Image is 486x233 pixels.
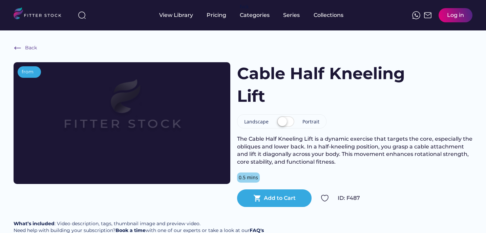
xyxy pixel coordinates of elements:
[237,135,472,166] div: The Cable Half Kneeling Lift is a dynamic exercise that targets the core, especially the obliques...
[14,220,55,227] strong: What’s included
[283,11,300,19] div: Series
[78,11,86,19] img: search-normal%203.svg
[253,194,261,202] button: shopping_cart
[264,194,296,202] div: Add to Cart
[237,62,414,108] h1: Cable Half Kneeling Lift
[207,11,226,19] div: Pricing
[244,118,269,125] div: Landscape
[447,11,464,19] div: Log in
[25,45,37,51] div: Back
[338,194,472,202] div: ID: F487
[240,11,270,19] div: Categories
[239,174,258,181] div: 0.5 mins
[412,11,420,19] img: meteor-icons_whatsapp%20%281%29.svg
[424,11,432,19] img: Frame%2051.svg
[321,194,329,202] img: Group%201000002324.svg
[240,3,249,10] div: fvck
[302,118,319,125] div: Portrait
[159,11,193,19] div: View Library
[14,44,22,52] img: Frame%20%286%29.svg
[314,11,343,19] div: Collections
[35,62,209,160] img: Frame%2079%20%281%29.svg
[22,69,34,75] div: from
[14,7,67,21] img: LOGO.svg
